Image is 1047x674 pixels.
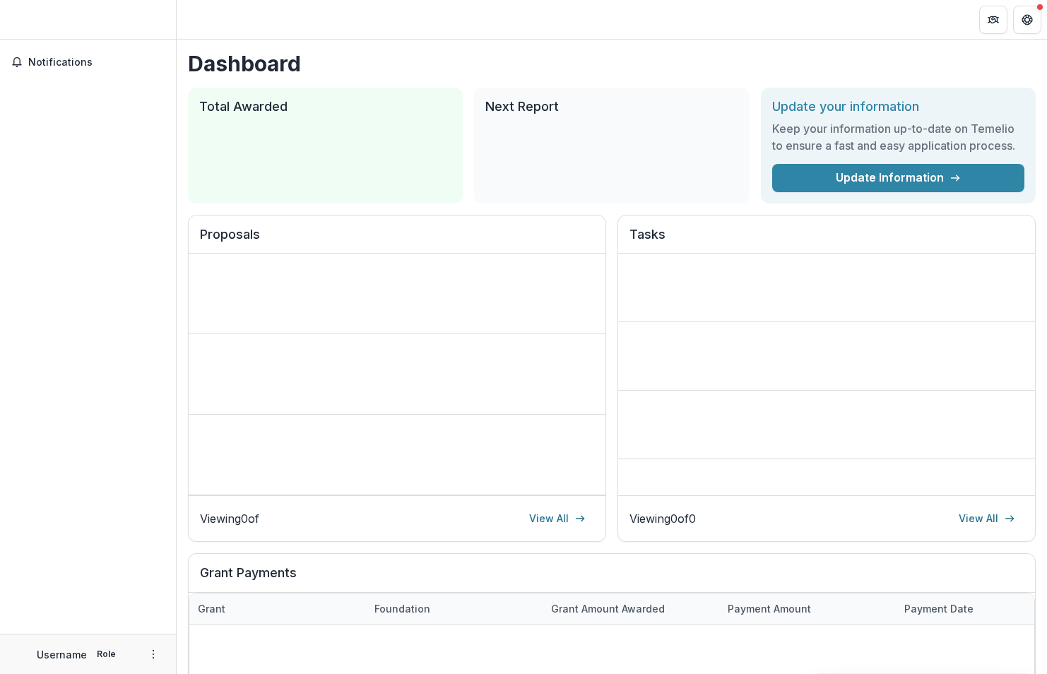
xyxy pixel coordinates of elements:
h2: Total Awarded [199,99,451,114]
button: Get Help [1013,6,1041,34]
h2: Next Report [485,99,738,114]
a: View All [521,507,594,530]
p: Role [93,648,120,661]
h2: Tasks [629,227,1024,254]
button: Partners [979,6,1007,34]
h3: Keep your information up-to-date on Temelio to ensure a fast and easy application process. [772,120,1024,154]
h2: Update your information [772,99,1024,114]
a: View All [950,507,1024,530]
h2: Proposals [200,227,594,254]
span: Notifications [28,57,165,69]
button: Notifications [6,51,170,73]
button: More [145,646,162,663]
p: Viewing 0 of [200,510,259,527]
a: Update Information [772,164,1024,192]
h2: Grant Payments [200,565,1024,592]
p: Username [37,647,87,662]
p: Viewing 0 of 0 [629,510,696,527]
h1: Dashboard [188,51,1036,76]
